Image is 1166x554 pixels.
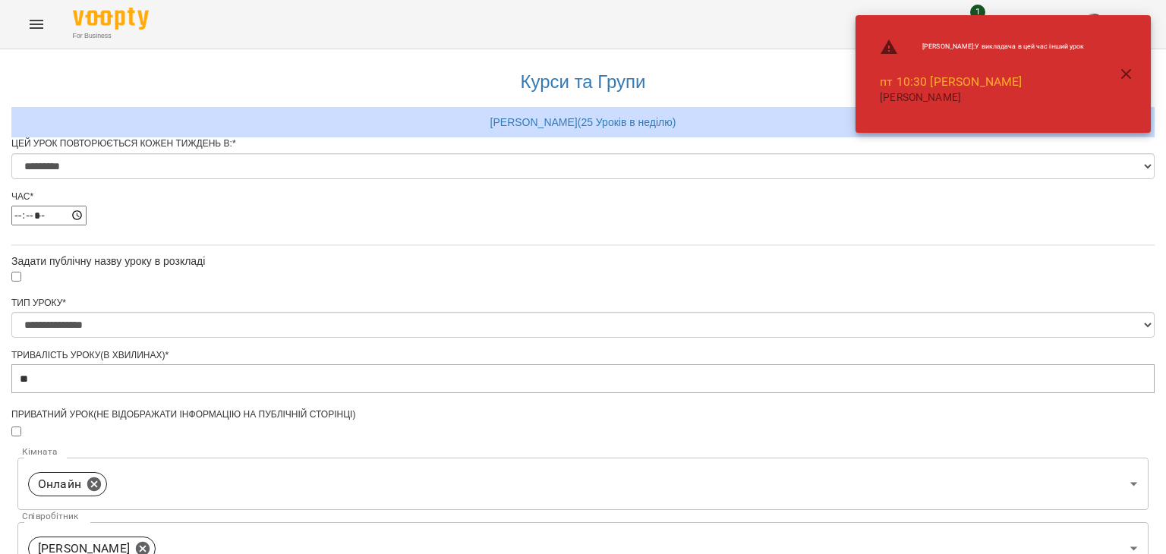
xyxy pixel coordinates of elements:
img: Voopty Logo [73,8,149,30]
div: Онлайн [28,472,107,496]
a: пт 10:30 [PERSON_NAME] [880,74,1022,89]
span: 1 [970,5,985,20]
div: Час [11,190,1155,203]
div: Тип Уроку [11,297,1155,310]
div: Приватний урок(не відображати інформацію на публічній сторінці) [11,408,1155,421]
p: [PERSON_NAME] [880,90,1084,105]
button: Menu [18,6,55,42]
div: Онлайн [17,458,1149,510]
p: Онлайн [38,475,81,493]
a: [PERSON_NAME] ( 25 Уроків в неділю ) [490,116,676,128]
div: Задати публічну назву уроку в розкладі [11,253,1155,269]
div: Цей урок повторюється кожен тиждень в: [11,137,1155,150]
h3: Курси та Групи [19,72,1147,92]
li: [PERSON_NAME] : У викладача в цей час інший урок [868,32,1096,62]
div: Тривалість уроку(в хвилинах) [11,349,1155,362]
span: For Business [73,31,149,41]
